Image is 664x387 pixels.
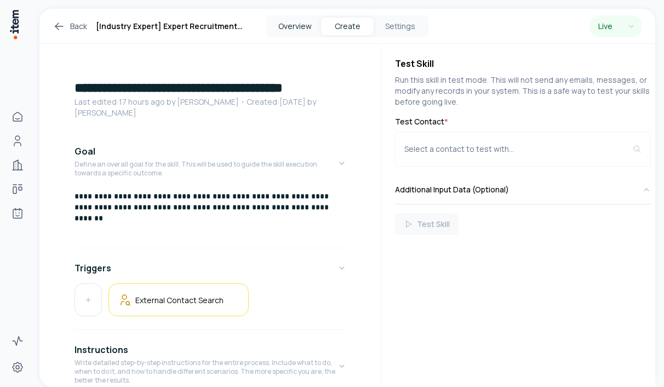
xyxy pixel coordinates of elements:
button: Overview [268,18,321,35]
p: Define an overall goal for the skill. This will be used to guide the skill execution towards a sp... [75,160,337,178]
div: Triggers [75,283,346,325]
a: Agents [7,202,28,224]
h5: External Contact Search [135,295,224,305]
h4: Instructions [75,343,128,356]
a: Back [53,20,87,33]
p: Write detailed step-by-step instructions for the entire process. Include what to do, when to do i... [75,358,337,385]
p: Last edited: 17 hours ago by [PERSON_NAME] ・Created: [DATE] by [PERSON_NAME] [75,96,346,118]
button: Triggers [75,253,346,283]
h1: [Industry Expert] Expert Recruitment Skill [96,20,249,33]
button: Settings [374,18,426,35]
p: Run this skill in test mode. This will not send any emails, messages, or modify any records in yo... [395,75,651,107]
div: GoalDefine an overall goal for the skill. This will be used to guide the skill execution towards ... [75,191,346,243]
div: Select a contact to test with... [404,144,633,155]
a: Activity [7,330,28,352]
button: Additional Input Data (Optional) [395,175,651,204]
h4: Goal [75,145,95,158]
h4: Triggers [75,261,111,275]
label: Test Contact [395,116,651,127]
button: Create [321,18,374,35]
a: Deals [7,178,28,200]
h4: Test Skill [395,57,651,70]
a: Home [7,106,28,128]
img: Item Brain Logo [9,9,20,40]
button: GoalDefine an overall goal for the skill. This will be used to guide the skill execution towards ... [75,136,346,191]
a: People [7,130,28,152]
a: Settings [7,356,28,378]
a: Companies [7,154,28,176]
